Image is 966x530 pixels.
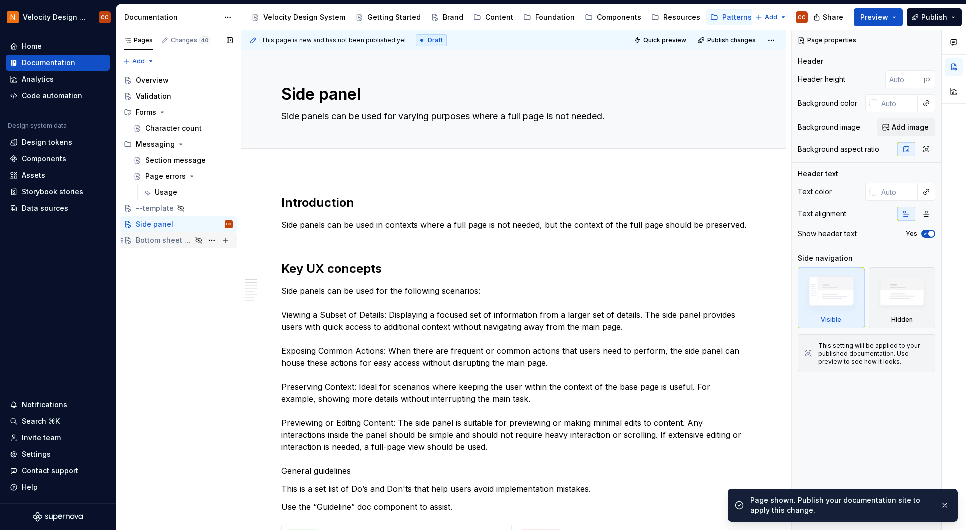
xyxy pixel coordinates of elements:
a: Validation [120,88,237,104]
div: Components [597,12,641,22]
span: Add image [892,122,929,132]
div: Hidden [869,267,936,328]
a: Home [6,38,110,54]
div: Usage [155,187,177,197]
span: Publish changes [707,36,756,44]
div: Code automation [22,91,82,101]
div: Data sources [22,203,68,213]
p: Side panels can be used for the following scenarios: Viewing a Subset of Details: Displaying a fo... [281,285,746,477]
div: Page tree [120,72,237,248]
a: Content [469,9,517,25]
h2: Key UX concepts [281,261,746,277]
a: Data sources [6,200,110,216]
a: Invite team [6,430,110,446]
a: Bottom sheet (mobile) [120,232,237,248]
div: Components [22,154,66,164]
div: Page shown. Publish your documentation site to apply this change. [750,495,932,515]
div: Text color [798,187,832,197]
button: Help [6,479,110,495]
a: Foundation [519,9,579,25]
div: This setting will be applied to your published documentation. Use preview to see how it looks. [818,342,929,366]
div: Assets [22,170,45,180]
span: Add [132,57,145,65]
div: Documentation [124,12,219,22]
a: Resources [647,9,704,25]
div: Page errors [145,171,186,181]
button: Search ⌘K [6,413,110,429]
button: Quick preview [631,33,691,47]
div: Documentation [22,58,75,68]
div: Text alignment [798,209,846,219]
div: Changes [171,36,210,44]
a: Assets [6,167,110,183]
button: Share [808,8,850,26]
a: Design tokens [6,134,110,150]
div: Patterns [722,12,752,22]
div: Messaging [120,136,237,152]
div: Analytics [22,74,54,84]
button: Contact support [6,463,110,479]
button: Publish changes [695,33,760,47]
div: Design system data [8,122,67,130]
div: Brand [443,12,463,22]
a: Character count [129,120,237,136]
div: Home [22,41,42,51]
a: Side panelCC [120,216,237,232]
div: Design tokens [22,137,72,147]
div: Header height [798,74,845,84]
span: Add [765,13,777,21]
div: Visible [798,267,865,328]
h2: Introduction [281,195,746,211]
a: Settings [6,446,110,462]
button: Publish [907,8,962,26]
div: Page tree [247,7,750,27]
a: Page errors [129,168,237,184]
div: Section message [145,155,206,165]
div: Visible [821,316,841,324]
label: Yes [906,230,917,238]
span: Share [823,12,843,22]
a: Usage [139,184,237,200]
a: Analytics [6,71,110,87]
div: Notifications [22,400,67,410]
span: This page is new and has not been published yet. [261,36,408,44]
div: Resources [663,12,700,22]
input: Auto [877,183,918,201]
p: Use the “Guideline” doc component to assist. [281,501,746,513]
div: Header text [798,169,838,179]
a: Supernova Logo [33,512,83,522]
img: bb28370b-b938-4458-ba0e-c5bddf6d21d4.png [7,11,19,23]
div: Side navigation [798,253,853,263]
div: CC [101,13,109,21]
div: Validation [136,91,171,101]
div: Background color [798,98,857,108]
button: Velocity Design System by NAVEXCC [2,6,114,28]
span: Draft [428,36,443,44]
a: Storybook stories [6,184,110,200]
div: Messaging [136,139,175,149]
span: 40 [199,36,210,44]
button: Add [752,10,790,24]
div: --template [136,203,174,213]
div: Background aspect ratio [798,144,879,154]
p: This is a set list of Do’s and Don'ts that help users avoid implementation mistakes. [281,483,746,495]
a: Documentation [6,55,110,71]
textarea: Side panel [279,82,744,106]
div: Foundation [535,12,575,22]
div: Help [22,482,38,492]
div: Storybook stories [22,187,83,197]
div: CC [226,219,231,229]
div: Pages [124,36,153,44]
textarea: Side panels can be used for varying purposes where a full page is not needed. [279,108,744,124]
div: Velocity Design System [263,12,345,22]
div: CC [798,13,806,21]
div: Contact support [22,466,78,476]
a: Getting Started [351,9,425,25]
input: Auto [877,94,918,112]
div: Background image [798,122,860,132]
div: Hidden [891,316,913,324]
div: Character count [145,123,202,133]
button: Add image [877,118,935,136]
div: Settings [22,449,51,459]
div: Overview [136,75,169,85]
